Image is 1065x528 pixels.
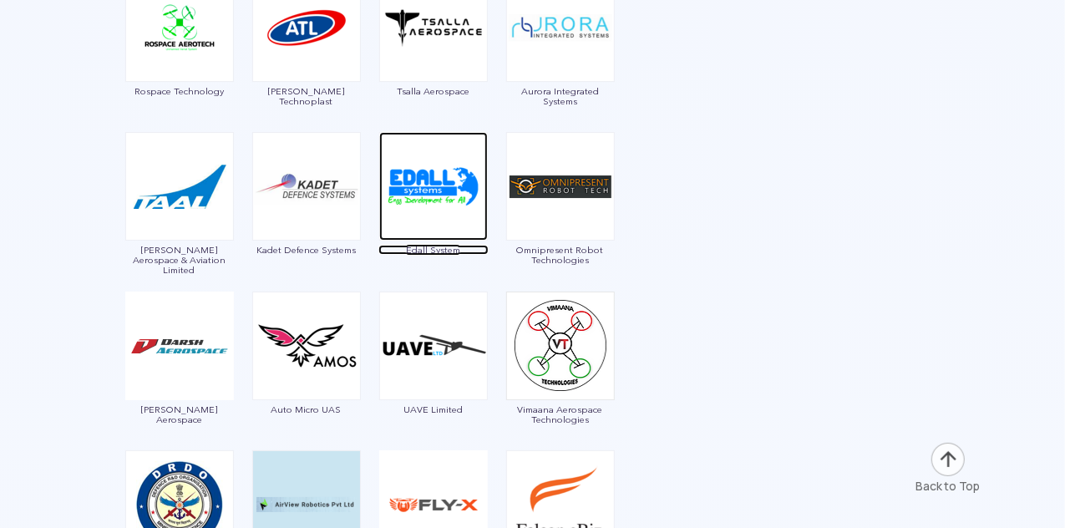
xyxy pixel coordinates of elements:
[251,19,362,106] a: [PERSON_NAME] Technoplast
[124,404,235,424] span: [PERSON_NAME] Aerospace
[251,245,362,255] span: Kadet Defence Systems
[915,478,980,495] div: Back to Top
[125,132,234,241] img: ic_tanejaaerospace.png
[379,132,488,241] img: ic_edall.png
[378,19,489,96] a: Tsalla Aerospace
[930,441,966,478] img: ic_arrow-up.png
[505,245,616,265] span: Omnipresent Robot Technologies
[378,86,489,96] span: Tsalla Aerospace
[505,19,616,106] a: Aurora Integrated Systems
[379,292,488,400] img: ic_uave.png
[251,404,362,414] span: Auto Micro UAS
[124,338,235,424] a: [PERSON_NAME] Aerospace
[124,245,235,275] span: [PERSON_NAME] Aerospace & Aviation Limited
[505,178,616,265] a: Omnipresent Robot Technologies
[506,292,615,400] img: ic_vimana-1.png
[124,86,235,96] span: Rospace Technology
[125,292,234,400] img: img_darsh.png
[124,178,235,275] a: [PERSON_NAME] Aerospace & Aviation Limited
[505,86,616,106] span: Aurora Integrated Systems
[251,338,362,414] a: Auto Micro UAS
[378,245,489,255] span: Edall System
[124,19,235,96] a: Rospace Technology
[251,86,362,106] span: [PERSON_NAME] Technoplast
[252,132,361,241] img: ic_kadet.png
[378,404,489,414] span: UAVE Limited
[505,404,616,424] span: Vimaana Aerospace Technologies
[506,132,615,241] img: ic_omnipresent.png
[378,338,489,414] a: UAVE Limited
[378,178,489,255] a: Edall System
[251,178,362,255] a: Kadet Defence Systems
[252,292,361,400] img: ic_automicro.png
